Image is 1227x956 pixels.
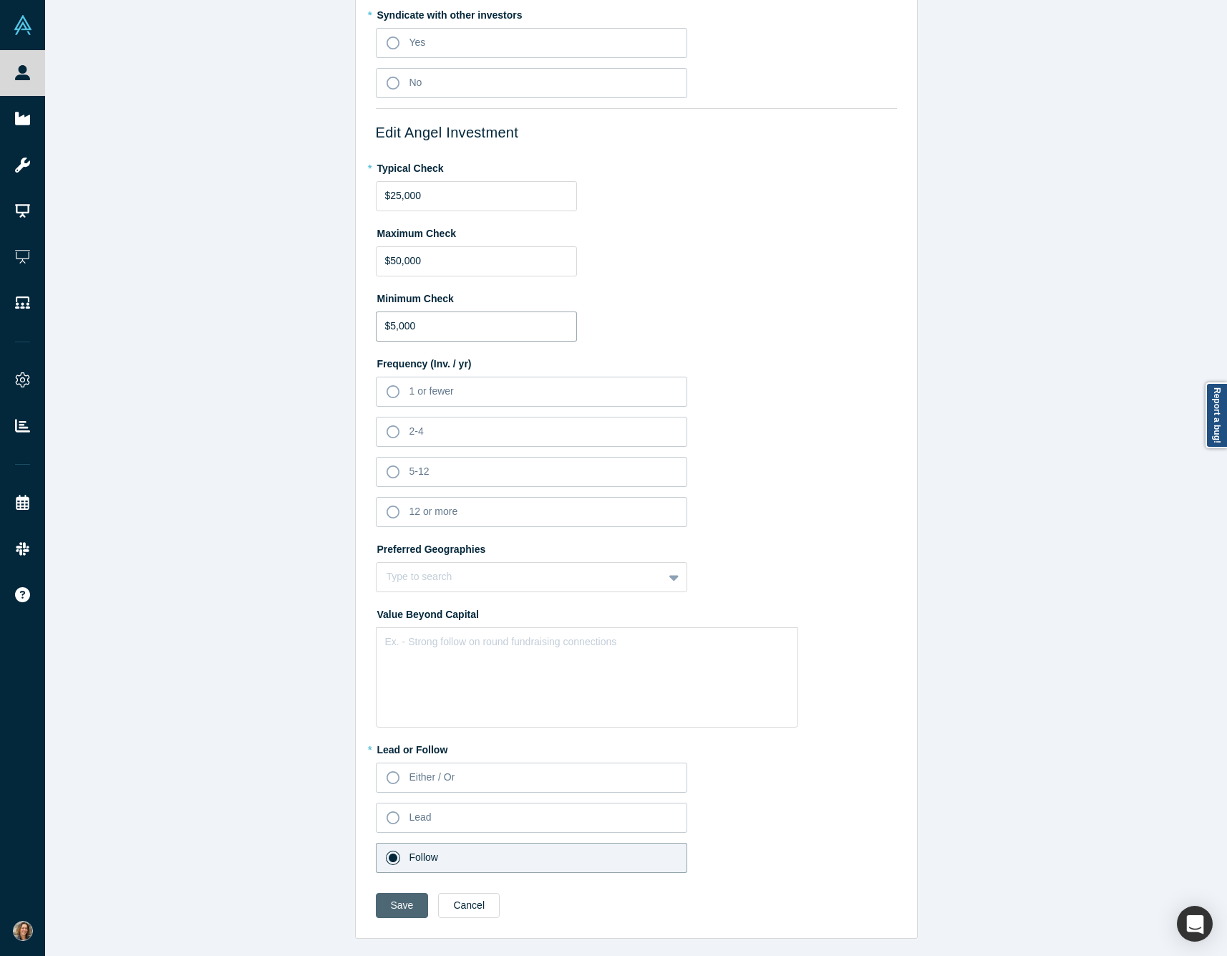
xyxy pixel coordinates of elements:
[409,506,458,517] span: 12 or more
[376,246,577,276] input: $1,500,000
[376,627,798,728] div: rdw-wrapper
[409,37,426,48] span: Yes
[376,352,897,372] label: Frequency (Inv. / yr)
[376,893,429,918] button: Save
[409,77,422,88] span: No
[409,465,430,477] span: 5-12
[409,771,455,783] span: Either / Or
[409,851,438,863] span: Follow
[376,181,577,211] input: $1,000,000
[376,312,577,342] input: $500,000
[409,811,432,823] span: Lead
[376,537,897,557] label: Preferred Geographies
[1206,382,1227,448] a: Report a bug!
[376,3,897,23] label: Syndicate with other investors
[376,602,897,622] label: Value Beyond Capital
[386,632,789,647] div: rdw-editor
[438,893,500,918] button: Cancel
[376,286,897,306] label: Minimum Check
[409,385,454,397] span: 1 or fewer
[13,15,33,35] img: Alchemist Vault Logo
[376,221,897,241] label: Maximum Check
[376,156,897,176] label: Typical Check
[409,425,424,437] span: 2-4
[13,921,33,941] img: Christy Canida's Account
[376,738,897,758] label: Lead or Follow
[376,124,897,141] h3: Edit Angel Investment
